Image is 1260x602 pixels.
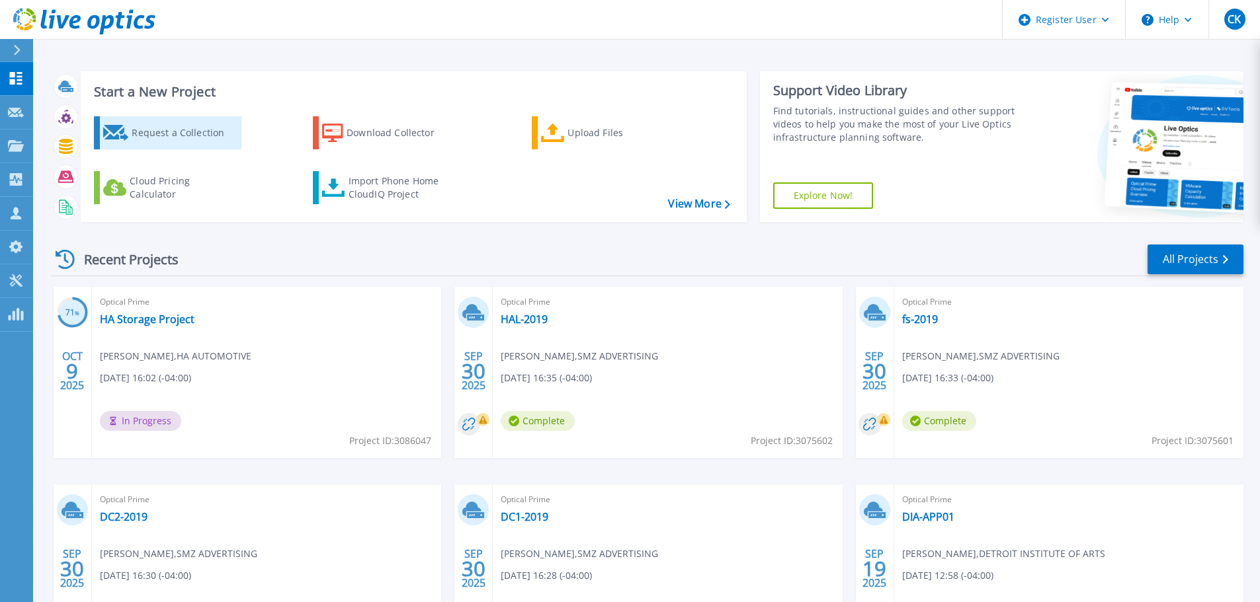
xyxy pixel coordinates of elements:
a: HAL-2019 [501,313,548,326]
div: SEP 2025 [60,545,85,593]
span: Complete [902,411,976,431]
span: 30 [462,563,485,574]
span: [PERSON_NAME] , SMZ ADVERTISING [501,349,658,363]
span: [DATE] 16:33 (-04:00) [902,371,993,385]
a: DC2-2019 [100,510,147,523]
span: % [75,309,79,317]
span: Optical Prime [902,295,1236,309]
a: Cloud Pricing Calculator [94,171,241,204]
span: [PERSON_NAME] , HA AUTOMOTIVE [100,349,251,363]
a: View More [668,198,730,210]
span: [PERSON_NAME] , DETROIT INSTITUTE OF ARTS [902,546,1105,561]
div: Request a Collection [132,120,237,146]
div: SEP 2025 [862,347,887,395]
span: Optical Prime [501,295,834,309]
div: SEP 2025 [461,347,486,395]
span: [DATE] 16:02 (-04:00) [100,371,191,385]
span: Optical Prime [100,492,433,507]
h3: 71 [57,305,88,320]
a: Explore Now! [773,182,874,209]
span: Optical Prime [902,492,1236,507]
a: DIA-APP01 [902,510,954,523]
div: Recent Projects [51,243,196,276]
span: Project ID: 3075601 [1152,433,1234,448]
span: [DATE] 16:30 (-04:00) [100,568,191,583]
a: DC1-2019 [501,510,548,523]
span: 19 [862,563,886,574]
div: Cloud Pricing Calculator [130,174,235,201]
div: SEP 2025 [461,545,486,593]
a: Upload Files [532,116,679,149]
div: Upload Files [567,120,673,146]
div: OCT 2025 [60,347,85,395]
span: 30 [862,365,886,377]
span: Project ID: 3086047 [349,433,431,448]
div: Import Phone Home CloudIQ Project [349,174,452,201]
span: Complete [501,411,575,431]
a: Download Collector [313,116,460,149]
span: 9 [66,365,78,377]
a: fs-2019 [902,313,938,326]
a: All Projects [1148,245,1243,274]
span: [PERSON_NAME] , SMZ ADVERTISING [100,546,257,561]
span: [DATE] 16:28 (-04:00) [501,568,592,583]
span: Project ID: 3075602 [751,433,833,448]
span: Optical Prime [100,295,433,309]
span: [DATE] 16:35 (-04:00) [501,371,592,385]
span: 30 [60,563,84,574]
div: Find tutorials, instructional guides and other support videos to help you make the most of your L... [773,104,1020,144]
a: Request a Collection [94,116,241,149]
span: [PERSON_NAME] , SMZ ADVERTISING [501,546,658,561]
span: [DATE] 12:58 (-04:00) [902,568,993,583]
span: 30 [462,365,485,377]
span: In Progress [100,411,181,431]
span: [PERSON_NAME] , SMZ ADVERTISING [902,349,1060,363]
a: HA Storage Project [100,313,194,326]
span: Optical Prime [501,492,834,507]
h3: Start a New Project [94,85,730,99]
div: Support Video Library [773,82,1020,99]
div: Download Collector [347,120,452,146]
span: CK [1228,14,1241,24]
div: SEP 2025 [862,545,887,593]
